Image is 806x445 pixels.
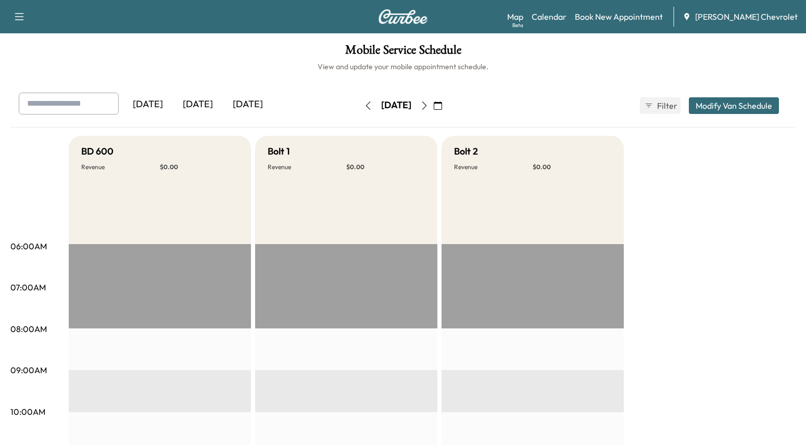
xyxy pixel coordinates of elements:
a: Calendar [532,10,566,23]
p: $ 0.00 [346,163,425,171]
div: [DATE] [381,99,411,112]
p: 08:00AM [10,323,47,335]
h6: View and update your mobile appointment schedule. [10,61,796,72]
h5: BD 600 [81,144,114,159]
div: Beta [512,21,523,29]
button: Modify Van Schedule [689,97,779,114]
div: [DATE] [223,93,273,117]
span: Filter [657,99,676,112]
span: [PERSON_NAME] Chevrolet [695,10,798,23]
a: MapBeta [507,10,523,23]
h5: Bolt 1 [268,144,290,159]
p: 09:00AM [10,364,47,376]
div: [DATE] [123,93,173,117]
p: Revenue [268,163,346,171]
img: Curbee Logo [378,9,428,24]
button: Filter [640,97,681,114]
h5: Bolt 2 [454,144,478,159]
div: [DATE] [173,93,223,117]
h1: Mobile Service Schedule [10,44,796,61]
a: Book New Appointment [575,10,663,23]
p: 10:00AM [10,405,45,418]
p: 07:00AM [10,281,46,294]
p: Revenue [81,163,160,171]
p: Revenue [454,163,533,171]
p: $ 0.00 [533,163,611,171]
p: 06:00AM [10,240,47,252]
p: $ 0.00 [160,163,238,171]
